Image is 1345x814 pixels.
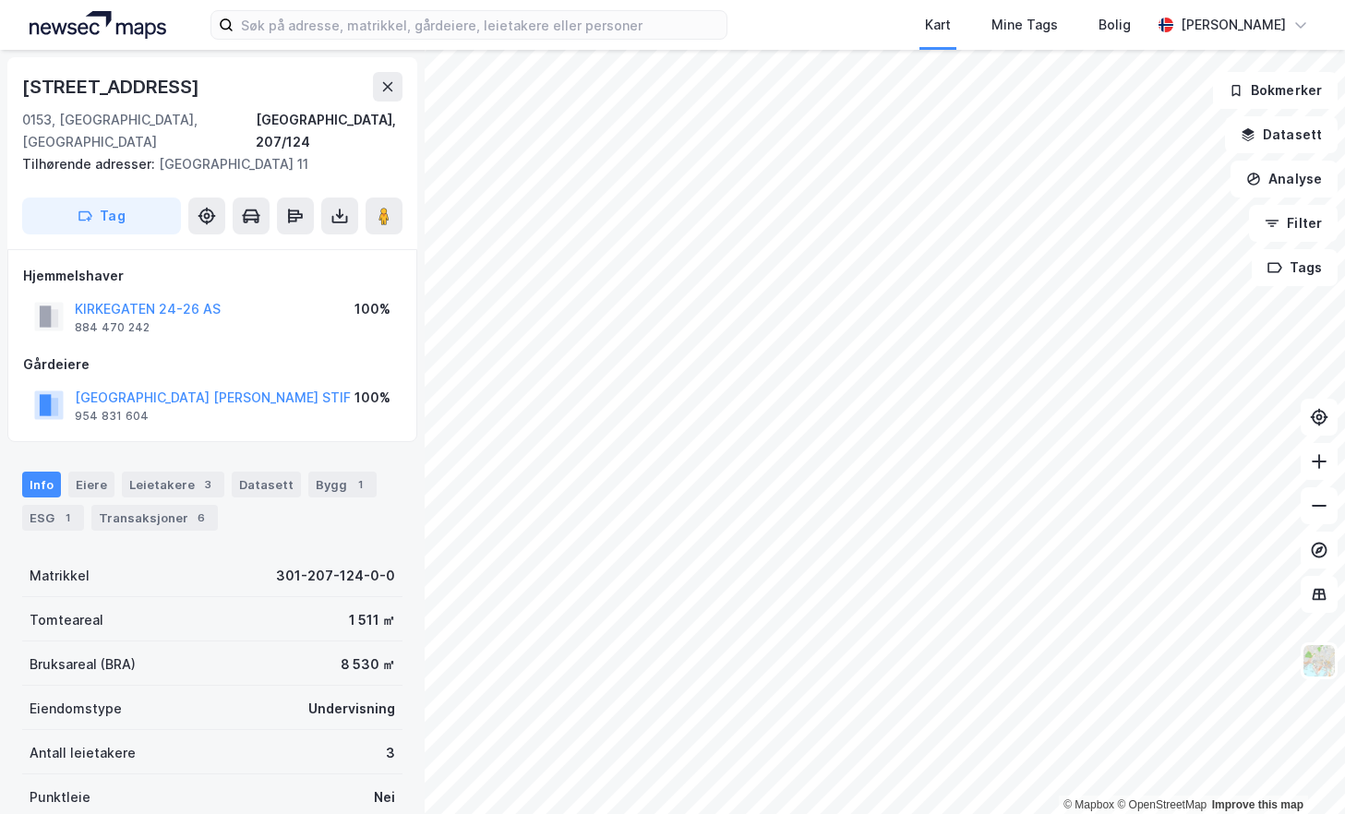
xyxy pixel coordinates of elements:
div: 3 [198,475,217,494]
div: Eiendomstype [30,698,122,720]
img: logo.a4113a55bc3d86da70a041830d287a7e.svg [30,11,166,39]
div: 954 831 604 [75,409,149,424]
div: Datasett [232,472,301,497]
a: OpenStreetMap [1117,798,1207,811]
div: Transaksjoner [91,505,218,531]
div: Nei [374,786,395,808]
div: Matrikkel [30,565,90,587]
button: Datasett [1225,116,1338,153]
div: 100% [354,387,390,409]
input: Søk på adresse, matrikkel, gårdeiere, leietakere eller personer [234,11,727,39]
button: Analyse [1231,161,1338,198]
div: 884 470 242 [75,320,150,335]
div: Antall leietakere [30,742,136,764]
a: Improve this map [1212,798,1303,811]
div: Hjemmelshaver [23,265,402,287]
div: Bygg [308,472,377,497]
div: [GEOGRAPHIC_DATA] 11 [22,153,388,175]
div: Tomteareal [30,609,103,631]
div: Mine Tags [991,14,1058,36]
div: 3 [386,742,395,764]
a: Mapbox [1063,798,1114,811]
div: 6 [192,509,210,527]
div: Info [22,472,61,497]
div: Undervisning [308,698,395,720]
div: 1 [351,475,369,494]
div: [STREET_ADDRESS] [22,72,203,102]
span: Tilhørende adresser: [22,156,159,172]
div: Punktleie [30,786,90,808]
button: Tags [1252,249,1338,286]
div: [PERSON_NAME] [1181,14,1286,36]
div: 301-207-124-0-0 [276,565,395,587]
iframe: Chat Widget [1253,725,1345,814]
button: Bokmerker [1213,72,1338,109]
button: Tag [22,198,181,234]
div: Eiere [68,472,114,497]
img: Z [1302,643,1337,678]
div: 1 511 ㎡ [349,609,395,631]
div: 1 [58,509,77,527]
div: Kart [925,14,951,36]
div: Leietakere [122,472,224,497]
div: [GEOGRAPHIC_DATA], 207/124 [256,109,402,153]
button: Filter [1249,205,1338,242]
div: 100% [354,298,390,320]
div: 8 530 ㎡ [341,653,395,676]
div: Bolig [1099,14,1131,36]
div: 0153, [GEOGRAPHIC_DATA], [GEOGRAPHIC_DATA] [22,109,256,153]
div: ESG [22,505,84,531]
div: Gårdeiere [23,353,402,376]
div: Bruksareal (BRA) [30,653,136,676]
